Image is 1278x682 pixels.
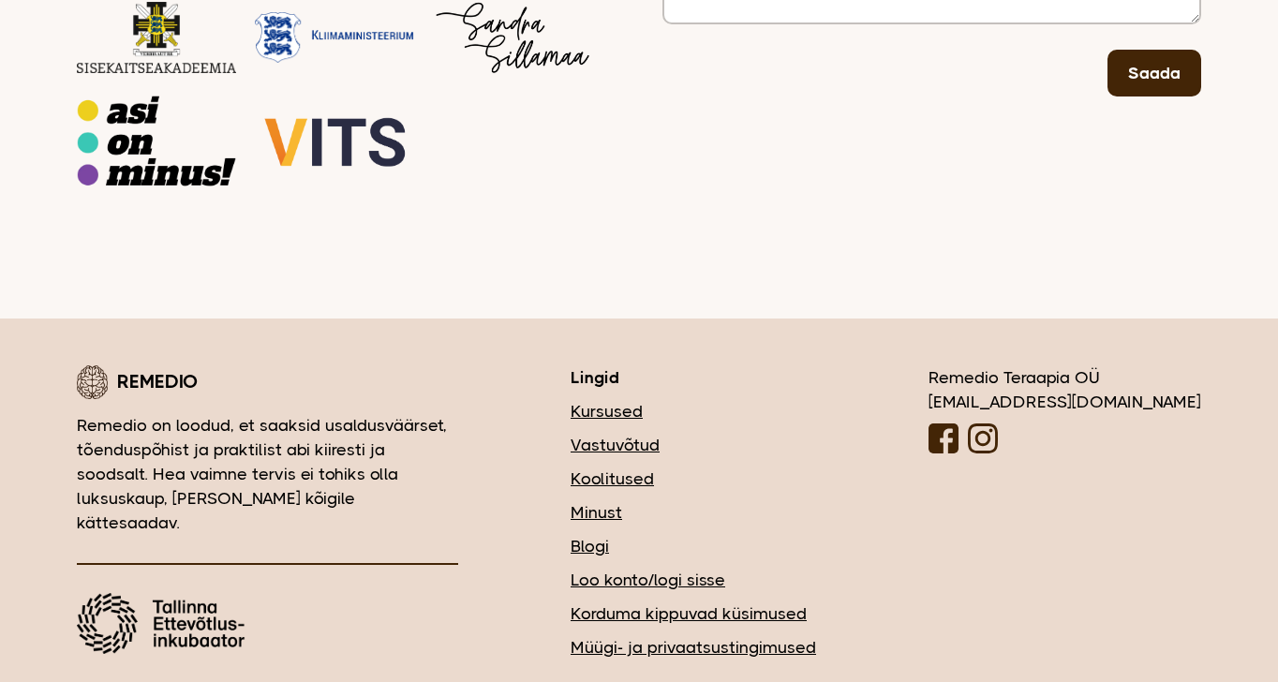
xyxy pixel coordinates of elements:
[571,568,816,592] a: Loo konto/logi sisse
[77,365,458,399] div: Remedio
[571,534,816,558] a: Blogi
[929,390,1201,414] div: [EMAIL_ADDRESS][DOMAIN_NAME]
[571,365,816,390] h3: Lingid
[77,96,236,187] img: Kliimaministeeriumi logo
[77,413,458,535] p: Remedio on loodud, et saaksid usaldusväärset, tõenduspõhist ja praktilist abi kiiresti ja soodsal...
[929,365,1201,460] div: Remedio Teraapia OÜ
[571,433,816,457] a: Vastuvõtud
[571,500,816,525] a: Minust
[1107,50,1201,96] button: Saada
[77,365,108,399] img: Remedio logo
[968,423,998,453] img: Instagrammi logo
[571,601,816,626] a: Korduma kippuvad küsimused
[571,467,816,491] a: Koolitused
[929,423,958,453] img: Facebooki logo
[77,593,245,654] img: ettevo%CC%83tlusinkubaator_logo.png
[571,635,816,660] a: Müügi- ja privaatsustingimused
[571,399,816,423] a: Kursused
[255,96,414,187] img: Kliimaministeeriumi logo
